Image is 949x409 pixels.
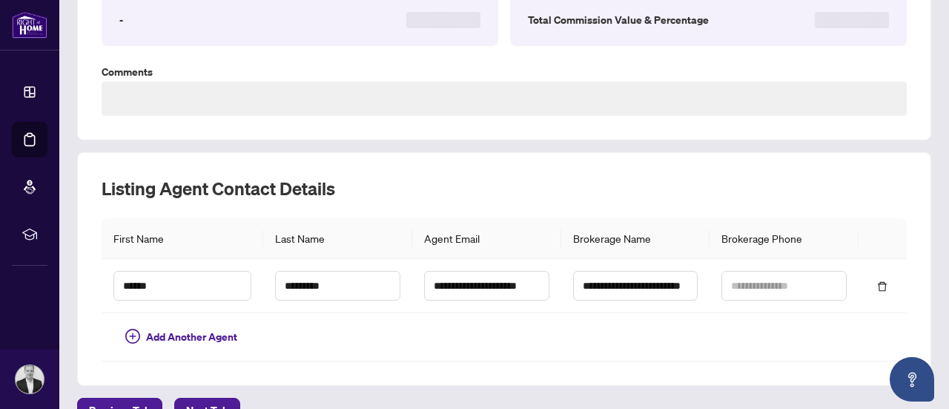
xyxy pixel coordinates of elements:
label: Comments [102,64,907,80]
label: Total Commission Value & Percentage [528,12,709,28]
th: Agent Email [412,218,561,259]
span: plus-circle [125,329,140,344]
th: Brokerage Phone [710,218,859,259]
th: Last Name [263,218,412,259]
button: Open asap [890,357,934,402]
button: Add Another Agent [113,325,249,349]
h2: Listing Agent Contact Details [102,177,907,200]
span: delete [877,281,887,292]
th: First Name [102,218,263,259]
img: Profile Icon [16,365,44,393]
span: Add Another Agent [146,329,237,345]
label: - [119,12,123,28]
img: logo [12,11,47,39]
th: Brokerage Name [561,218,710,259]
